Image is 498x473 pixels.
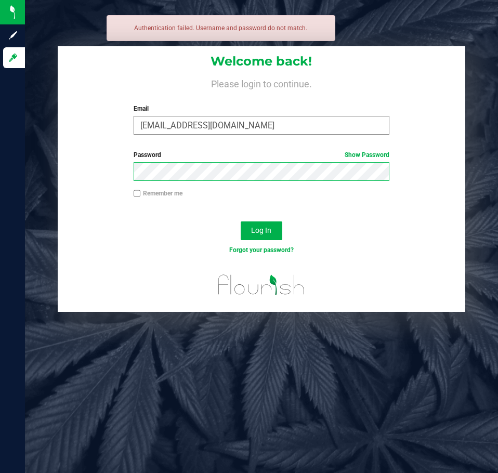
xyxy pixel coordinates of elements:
[251,226,271,234] span: Log In
[211,266,312,304] img: flourish_logo.svg
[229,246,294,254] a: Forgot your password?
[8,30,18,41] inline-svg: Sign up
[58,55,465,68] h1: Welcome back!
[134,104,389,113] label: Email
[345,151,389,159] a: Show Password
[8,52,18,63] inline-svg: Log in
[134,151,161,159] span: Password
[134,190,141,197] input: Remember me
[107,15,335,41] div: Authentication failed. Username and password do not match.
[58,77,465,89] h4: Please login to continue.
[134,189,182,198] label: Remember me
[241,221,282,240] button: Log In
